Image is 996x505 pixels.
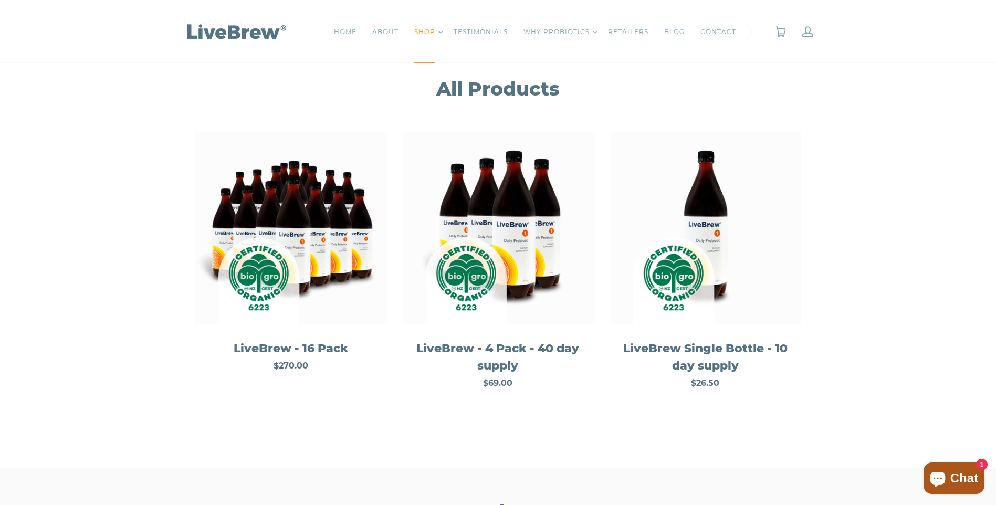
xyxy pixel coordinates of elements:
[274,361,308,371] span: $270.00
[414,27,435,37] a: SHOP
[617,340,793,374] div: LiveBrew Single Bottle - 10 day supply
[523,27,590,37] a: WHY PROBIOTICS
[402,132,594,324] img: LiveBrew - 4 Pack - 40 day supply
[195,132,386,388] a: LiveBrew - 16 Pack LiveBrew - 16 Pack $270.00
[372,27,399,37] a: ABOUT
[920,462,988,497] inbox-online-store-chat: Shopify online store chat
[610,132,801,405] a: LiveBrew Single Bottle - 10 day supply LiveBrew Single Bottle - 10 day supply $26.50
[691,378,719,388] span: $26.50
[334,27,357,37] a: HOME
[700,27,736,37] a: CONTACT
[410,340,586,374] div: LiveBrew - 4 Pack - 40 day supply
[610,132,801,324] img: LiveBrew Single Bottle - 10 day supply
[195,77,801,101] h1: All Products
[183,22,288,40] img: LiveBrew
[203,340,379,357] div: LiveBrew - 16 Pack
[664,27,685,37] a: BLOG
[195,132,386,324] img: LiveBrew - 16 Pack
[454,27,508,37] a: TESTIMONIALS
[402,132,594,405] a: LiveBrew - 4 Pack - 40 day supply LiveBrew - 4 Pack - 40 day supply $69.00
[608,27,648,37] a: RETAILERS
[483,378,512,388] span: $69.00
